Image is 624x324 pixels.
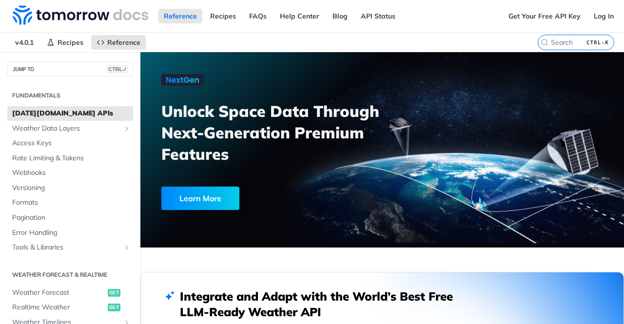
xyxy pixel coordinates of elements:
[588,9,619,23] a: Log In
[10,35,39,50] span: v4.0.1
[161,74,204,86] img: NextGen
[7,286,133,300] a: Weather Forecastget
[7,270,133,279] h2: Weather Forecast & realtime
[584,38,611,47] kbd: CTRL-K
[7,166,133,180] a: Webhooks
[12,109,131,118] span: [DATE][DOMAIN_NAME] APIs
[91,35,146,50] a: Reference
[12,288,105,298] span: Weather Forecast
[12,213,131,223] span: Pagination
[12,243,120,252] span: Tools & Libraries
[7,195,133,210] a: Formats
[7,121,133,136] a: Weather Data LayersShow subpages for Weather Data Layers
[7,300,133,315] a: Realtime Weatherget
[108,289,120,297] span: get
[12,303,105,312] span: Realtime Weather
[205,9,241,23] a: Recipes
[13,5,148,25] img: Tomorrow.io Weather API Docs
[158,9,202,23] a: Reference
[12,124,120,133] span: Weather Data Layers
[274,9,325,23] a: Help Center
[123,244,131,251] button: Show subpages for Tools & Libraries
[355,9,401,23] a: API Status
[7,210,133,225] a: Pagination
[541,38,548,46] svg: Search
[503,9,586,23] a: Get Your Free API Key
[12,153,131,163] span: Rate Limiting & Tokens
[7,226,133,240] a: Error Handling
[12,168,131,178] span: Webhooks
[7,151,133,166] a: Rate Limiting & Tokens
[161,187,239,210] div: Learn More
[161,100,393,165] h3: Unlock Space Data Through Next-Generation Premium Features
[7,136,133,151] a: Access Keys
[161,187,347,210] a: Learn More
[7,106,133,121] a: [DATE][DOMAIN_NAME] APIs
[244,9,272,23] a: FAQs
[180,288,468,320] h2: Integrate and Adapt with the World’s Best Free LLM-Ready Weather API
[12,183,131,193] span: Versioning
[12,138,131,148] span: Access Keys
[107,38,140,47] span: Reference
[41,35,89,50] a: Recipes
[106,65,128,73] span: CTRL-/
[58,38,83,47] span: Recipes
[7,91,133,100] h2: Fundamentals
[7,62,133,76] button: JUMP TOCTRL-/
[12,198,131,208] span: Formats
[327,9,353,23] a: Blog
[7,240,133,255] a: Tools & LibrariesShow subpages for Tools & Libraries
[108,304,120,311] span: get
[12,228,131,238] span: Error Handling
[123,125,131,133] button: Show subpages for Weather Data Layers
[7,181,133,195] a: Versioning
